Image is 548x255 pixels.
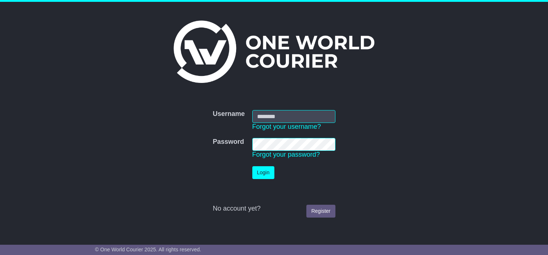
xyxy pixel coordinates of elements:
img: One World [174,21,374,83]
div: No account yet? [213,205,335,213]
span: © One World Courier 2025. All rights reserved. [95,247,201,252]
a: Register [306,205,335,218]
label: Password [213,138,244,146]
a: Forgot your username? [252,123,321,130]
button: Login [252,166,274,179]
a: Forgot your password? [252,151,320,158]
label: Username [213,110,245,118]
